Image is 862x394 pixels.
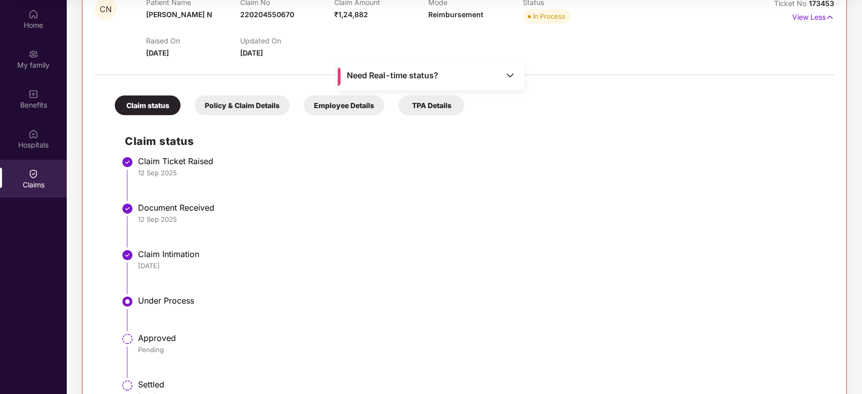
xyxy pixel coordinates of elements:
[428,10,483,19] span: Reimbursement
[398,95,464,115] div: TPA Details
[240,36,334,45] p: Updated On
[125,133,824,150] h2: Claim status
[138,345,824,354] div: Pending
[115,95,180,115] div: Claim status
[28,89,38,99] img: svg+xml;base64,PHN2ZyBpZD0iQmVuZWZpdHMiIHhtbG5zPSJodHRwOi8vd3d3LnczLm9yZy8yMDAwL3N2ZyIgd2lkdGg9Ij...
[138,261,824,270] div: [DATE]
[138,203,824,213] div: Document Received
[138,379,824,389] div: Settled
[826,12,834,23] img: svg+xml;base64,PHN2ZyB4bWxucz0iaHR0cDovL3d3dy53My5vcmcvMjAwMC9zdmciIHdpZHRoPSIxNyIgaGVpZ2h0PSIxNy...
[138,156,824,166] div: Claim Ticket Raised
[304,95,384,115] div: Employee Details
[533,11,565,21] div: In Process
[121,295,133,308] img: svg+xml;base64,PHN2ZyBpZD0iU3RlcC1BY3RpdmUtMzJ4MzIiIHhtbG5zPSJodHRwOi8vd3d3LnczLm9yZy8yMDAwL3N2Zy...
[146,48,169,57] span: [DATE]
[121,156,133,168] img: svg+xml;base64,PHN2ZyBpZD0iU3RlcC1Eb25lLTMyeDMyIiB4bWxucz0iaHR0cDovL3d3dy53My5vcmcvMjAwMC9zdmciIH...
[792,9,834,23] p: View Less
[146,36,240,45] p: Raised On
[28,129,38,139] img: svg+xml;base64,PHN2ZyBpZD0iSG9zcGl0YWxzIiB4bWxucz0iaHR0cDovL3d3dy53My5vcmcvMjAwMC9zdmciIHdpZHRoPS...
[138,333,824,343] div: Approved
[28,169,38,179] img: svg+xml;base64,PHN2ZyBpZD0iQ2xhaW0iIHhtbG5zPSJodHRwOi8vd3d3LnczLm9yZy8yMDAwL3N2ZyIgd2lkdGg9IjIwIi...
[121,203,133,215] img: svg+xml;base64,PHN2ZyBpZD0iU3RlcC1Eb25lLTMyeDMyIiB4bWxucz0iaHR0cDovL3d3dy53My5vcmcvMjAwMC9zdmciIH...
[100,5,112,14] span: CN
[121,249,133,261] img: svg+xml;base64,PHN2ZyBpZD0iU3RlcC1Eb25lLTMyeDMyIiB4bWxucz0iaHR0cDovL3d3dy53My5vcmcvMjAwMC9zdmciIH...
[28,49,38,59] img: svg+xml;base64,PHN2ZyB3aWR0aD0iMjAiIGhlaWdodD0iMjAiIHZpZXdCb3g9IjAgMCAyMCAyMCIgZmlsbD0ibm9uZSIgeG...
[347,70,438,81] span: Need Real-time status?
[505,70,515,80] img: Toggle Icon
[138,215,824,224] div: 12 Sep 2025
[121,379,133,391] img: svg+xml;base64,PHN2ZyBpZD0iU3RlcC1QZW5kaW5nLTMyeDMyIiB4bWxucz0iaHR0cDovL3d3dy53My5vcmcvMjAwMC9zdm...
[138,249,824,259] div: Claim Intimation
[240,10,294,19] span: 220204550670
[138,295,824,306] div: Under Process
[334,10,368,19] span: ₹1,24,882
[121,333,133,345] img: svg+xml;base64,PHN2ZyBpZD0iU3RlcC1QZW5kaW5nLTMyeDMyIiB4bWxucz0iaHR0cDovL3d3dy53My5vcmcvMjAwMC9zdm...
[195,95,290,115] div: Policy & Claim Details
[28,9,38,19] img: svg+xml;base64,PHN2ZyBpZD0iSG9tZSIgeG1sbnM9Imh0dHA6Ly93d3cudzMub3JnLzIwMDAvc3ZnIiB3aWR0aD0iMjAiIG...
[146,10,212,19] span: [PERSON_NAME] N
[240,48,263,57] span: [DATE]
[138,168,824,177] div: 12 Sep 2025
